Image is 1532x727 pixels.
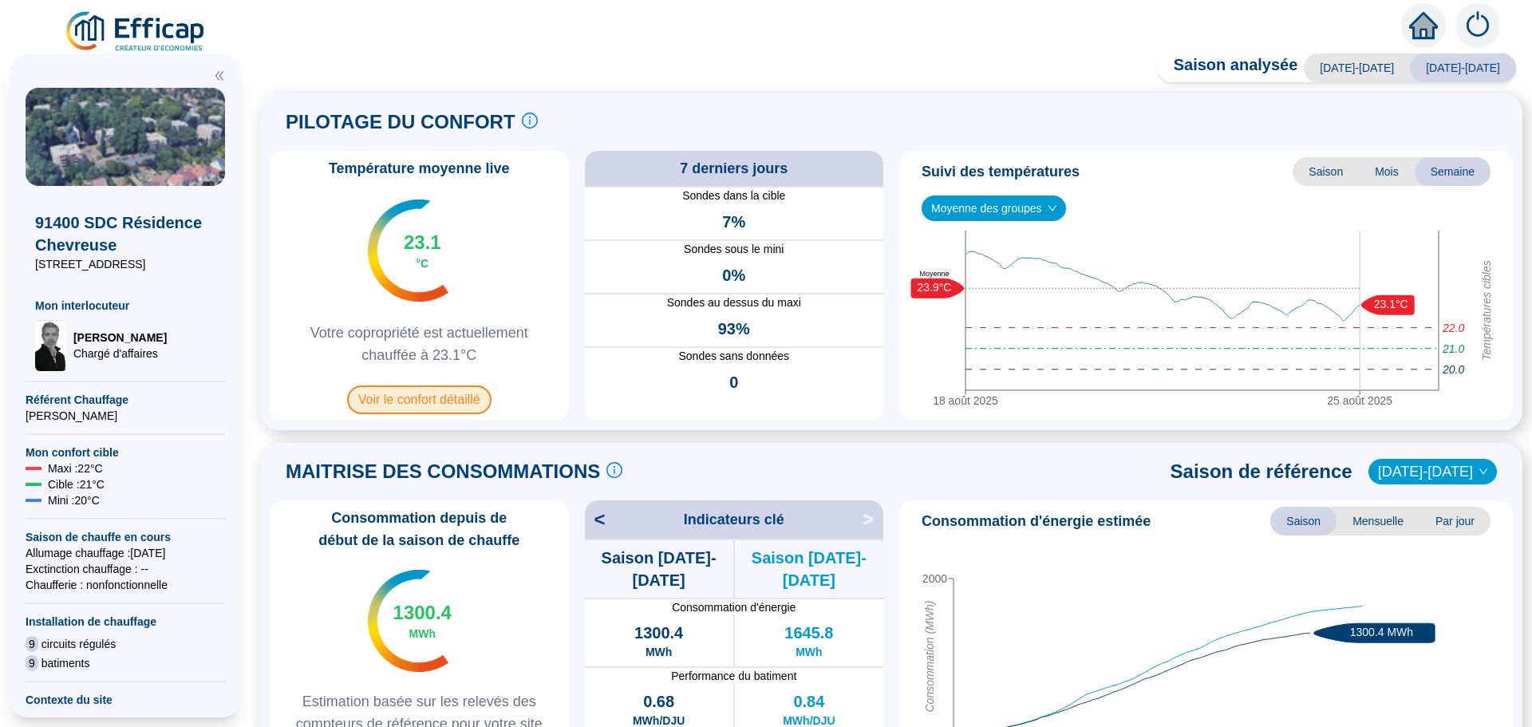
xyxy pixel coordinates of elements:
[48,476,105,492] span: Cible : 21 °C
[368,570,448,672] img: indicateur températures
[1270,507,1337,535] span: Saison
[718,318,750,340] span: 93%
[585,547,733,591] span: Saison [DATE]-[DATE]
[41,636,116,652] span: circuits régulés
[585,241,884,258] span: Sondes sous le mini
[933,394,998,407] tspan: 18 août 2025
[35,298,215,314] span: Mon interlocuteur
[1171,459,1352,484] span: Saison de référence
[286,459,600,484] span: MAITRISE DES CONSOMMATIONS
[522,113,538,128] span: info-circle
[26,408,225,424] span: [PERSON_NAME]
[1442,322,1464,334] tspan: 22.0
[368,200,448,302] img: indicateur températures
[585,294,884,311] span: Sondes au dessus du maxi
[793,690,824,713] span: 0.84
[26,636,38,652] span: 9
[680,157,788,180] span: 7 derniers jours
[276,507,563,551] span: Consommation depuis de début de la saison de chauffe
[286,109,515,135] span: PILOTAGE DU CONFORT
[722,264,745,286] span: 0%
[922,572,947,585] tspan: 2000
[646,644,672,660] span: MWh
[347,385,492,414] span: Voir le confort détaillé
[863,507,883,532] span: >
[26,577,225,593] span: Chaufferie : non fonctionnelle
[1442,342,1464,355] tspan: 21.0
[26,655,38,671] span: 9
[35,320,67,371] img: Chargé d'affaires
[64,10,208,54] img: efficap energie logo
[1410,53,1516,82] span: [DATE]-[DATE]
[922,510,1151,532] span: Consommation d'énergie estimée
[918,281,952,294] text: 23.9°C
[585,599,884,615] span: Consommation d'énergie
[1455,3,1500,48] img: alerts
[26,561,225,577] span: Exctinction chauffage : --
[729,371,738,393] span: 0
[1378,460,1487,484] span: 2022-2023
[35,211,215,256] span: 91400 SDC Résidence Chevreuse
[393,600,452,626] span: 1300.4
[784,622,833,644] span: 1645.8
[26,444,225,460] span: Mon confort cible
[585,507,606,532] span: <
[585,668,884,684] span: Performance du batiment
[643,690,674,713] span: 0.68
[416,255,428,271] span: °C
[585,348,884,365] span: Sondes sans données
[1480,261,1493,362] tspan: Températures cibles
[48,492,100,508] span: Mini : 20 °C
[1359,157,1415,186] span: Mois
[1442,363,1464,376] tspan: 20.0
[26,692,225,708] span: Contexte du site
[1304,53,1410,82] span: [DATE]-[DATE]
[684,508,784,531] span: Indicateurs clé
[35,256,215,272] span: [STREET_ADDRESS]
[26,614,225,630] span: Installation de chauffage
[319,157,519,180] span: Température moyenne live
[1293,157,1359,186] span: Saison
[1048,203,1057,213] span: down
[404,230,441,255] span: 23.1
[276,322,563,366] span: Votre copropriété est actuellement chauffée à 23.1°C
[919,271,949,279] text: Moyenne
[922,160,1080,183] span: Suivi des températures
[26,545,225,561] span: Allumage chauffage : [DATE]
[923,601,936,713] tspan: Consommation (MWh)
[48,460,103,476] span: Maxi : 22 °C
[1415,157,1491,186] span: Semaine
[214,70,225,81] span: double-left
[1158,53,1298,82] span: Saison analysée
[26,392,225,408] span: Référent Chauffage
[634,622,683,644] span: 1300.4
[735,547,883,591] span: Saison [DATE]-[DATE]
[409,626,436,642] span: MWh
[26,529,225,545] span: Saison de chauffe en cours
[73,346,167,362] span: Chargé d'affaires
[585,188,884,204] span: Sondes dans la cible
[1479,467,1488,476] span: down
[73,330,167,346] span: [PERSON_NAME]
[1327,394,1392,407] tspan: 25 août 2025
[1350,626,1413,638] text: 1300.4 MWh
[1337,507,1419,535] span: Mensuelle
[931,196,1056,220] span: Moyenne des groupes
[1419,507,1491,535] span: Par jour
[796,644,822,660] span: MWh
[41,655,90,671] span: batiments
[1374,298,1408,310] text: 23.1°C
[1409,11,1438,40] span: home
[722,211,745,233] span: 7%
[606,462,622,478] span: info-circle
